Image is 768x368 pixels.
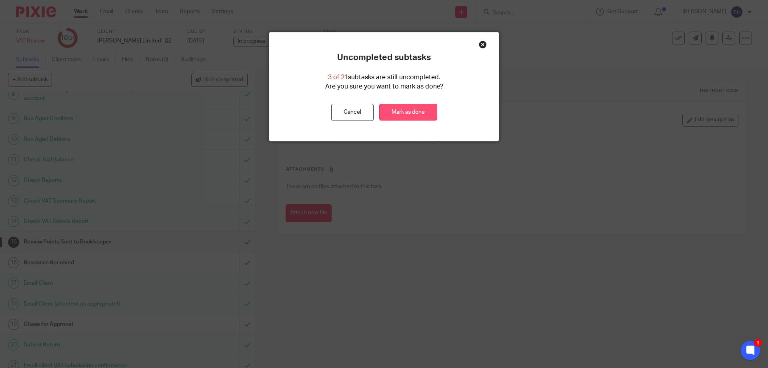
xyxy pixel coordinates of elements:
a: Mark as done [379,104,437,121]
div: Close this dialog window [479,40,487,48]
p: subtasks are still uncompleted. [328,73,440,82]
span: 3 of 21 [328,74,348,80]
p: Uncompleted subtasks [337,52,431,63]
p: Are you sure you want to mark as done? [325,82,443,91]
div: 3 [754,339,762,347]
button: Cancel [331,104,374,121]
